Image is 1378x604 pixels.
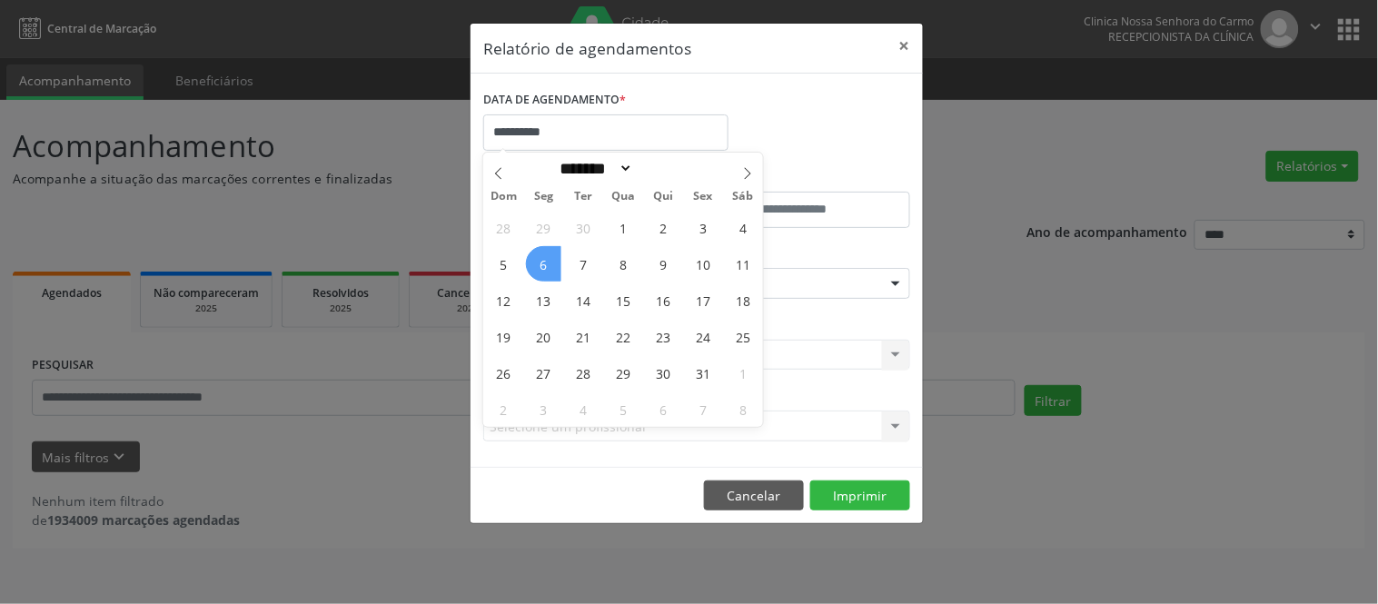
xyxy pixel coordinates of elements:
span: Outubro 12, 2025 [486,282,521,318]
span: Dom [483,191,523,203]
h5: Relatório de agendamentos [483,36,691,60]
span: Novembro 6, 2025 [646,391,681,427]
button: Cancelar [704,480,804,511]
span: Outubro 20, 2025 [526,319,561,354]
span: Outubro 21, 2025 [566,319,601,354]
span: Qua [603,191,643,203]
span: Novembro 5, 2025 [606,391,641,427]
span: Outubro 19, 2025 [486,319,521,354]
span: Outubro 1, 2025 [606,210,641,245]
span: Outubro 22, 2025 [606,319,641,354]
input: Year [633,159,693,178]
span: Outubro 15, 2025 [606,282,641,318]
span: Setembro 28, 2025 [486,210,521,245]
label: DATA DE AGENDAMENTO [483,86,626,114]
span: Outubro 25, 2025 [726,319,761,354]
span: Sex [683,191,723,203]
span: Outubro 26, 2025 [486,355,521,391]
span: Outubro 29, 2025 [606,355,641,391]
span: Outubro 3, 2025 [686,210,721,245]
span: Outubro 30, 2025 [646,355,681,391]
span: Outubro 13, 2025 [526,282,561,318]
span: Outubro 31, 2025 [686,355,721,391]
span: Novembro 1, 2025 [726,355,761,391]
span: Novembro 2, 2025 [486,391,521,427]
span: Ter [563,191,603,203]
span: Outubro 28, 2025 [566,355,601,391]
span: Novembro 3, 2025 [526,391,561,427]
select: Month [554,159,634,178]
span: Outubro 5, 2025 [486,246,521,282]
span: Qui [643,191,683,203]
span: Outubro 7, 2025 [566,246,601,282]
span: Seg [523,191,563,203]
span: Setembro 30, 2025 [566,210,601,245]
span: Novembro 4, 2025 [566,391,601,427]
span: Outubro 2, 2025 [646,210,681,245]
span: Outubro 23, 2025 [646,319,681,354]
span: Novembro 8, 2025 [726,391,761,427]
label: ATÉ [701,163,910,192]
span: Outubro 18, 2025 [726,282,761,318]
span: Outubro 4, 2025 [726,210,761,245]
span: Outubro 9, 2025 [646,246,681,282]
span: Outubro 6, 2025 [526,246,561,282]
span: Outubro 14, 2025 [566,282,601,318]
span: Outubro 16, 2025 [646,282,681,318]
span: Novembro 7, 2025 [686,391,721,427]
span: Outubro 11, 2025 [726,246,761,282]
span: Outubro 10, 2025 [686,246,721,282]
span: Outubro 8, 2025 [606,246,641,282]
span: Setembro 29, 2025 [526,210,561,245]
span: Sáb [723,191,763,203]
button: Imprimir [810,480,910,511]
span: Outubro 24, 2025 [686,319,721,354]
button: Close [887,24,923,68]
span: Outubro 27, 2025 [526,355,561,391]
span: Outubro 17, 2025 [686,282,721,318]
